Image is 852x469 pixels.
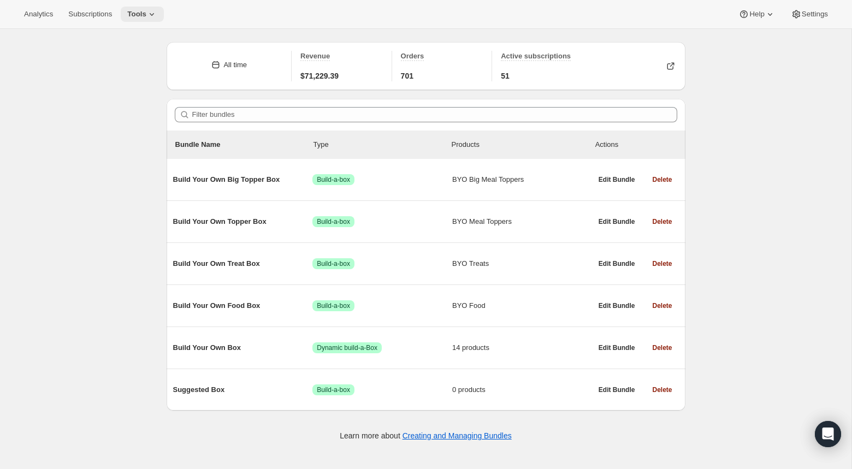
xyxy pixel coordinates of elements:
[802,10,828,19] span: Settings
[340,430,511,441] p: Learn more about
[646,382,678,397] button: Delete
[646,340,678,355] button: Delete
[121,7,164,22] button: Tools
[592,214,642,229] button: Edit Bundle
[173,216,313,227] span: Build Your Own Topper Box
[599,385,635,394] span: Edit Bundle
[452,139,590,150] div: Products
[452,258,592,269] span: BYO Treats
[452,300,592,311] span: BYO Food
[592,382,642,397] button: Edit Bundle
[652,385,672,394] span: Delete
[401,70,413,81] span: 701
[452,174,592,185] span: BYO Big Meal Toppers
[652,301,672,310] span: Delete
[175,139,313,150] p: Bundle Name
[403,431,512,440] a: Creating and Managing Bundles
[595,139,677,150] div: Actions
[599,259,635,268] span: Edit Bundle
[192,107,677,122] input: Filter bundles
[452,384,592,395] span: 0 products
[173,384,313,395] span: Suggested Box
[646,172,678,187] button: Delete
[599,217,635,226] span: Edit Bundle
[646,256,678,271] button: Delete
[317,301,350,310] span: Build-a-box
[592,256,642,271] button: Edit Bundle
[592,172,642,187] button: Edit Bundle
[173,174,313,185] span: Build Your Own Big Topper Box
[652,343,672,352] span: Delete
[749,10,764,19] span: Help
[501,70,510,81] span: 51
[317,259,350,268] span: Build-a-box
[401,52,424,60] span: Orders
[317,385,350,394] span: Build-a-box
[317,175,350,184] span: Build-a-box
[784,7,835,22] button: Settings
[223,60,247,70] div: All time
[646,214,678,229] button: Delete
[599,343,635,352] span: Edit Bundle
[317,217,350,226] span: Build-a-box
[732,7,782,22] button: Help
[173,258,313,269] span: Build Your Own Treat Box
[592,340,642,355] button: Edit Bundle
[599,301,635,310] span: Edit Bundle
[599,175,635,184] span: Edit Bundle
[173,342,313,353] span: Build Your Own Box
[300,52,330,60] span: Revenue
[313,139,452,150] div: Type
[452,216,592,227] span: BYO Meal Toppers
[68,10,112,19] span: Subscriptions
[173,300,313,311] span: Build Your Own Food Box
[317,343,377,352] span: Dynamic build-a-Box
[652,175,672,184] span: Delete
[646,298,678,313] button: Delete
[300,70,339,81] span: $71,229.39
[501,52,571,60] span: Active subscriptions
[592,298,642,313] button: Edit Bundle
[127,10,146,19] span: Tools
[652,259,672,268] span: Delete
[17,7,60,22] button: Analytics
[62,7,119,22] button: Subscriptions
[452,342,592,353] span: 14 products
[24,10,53,19] span: Analytics
[652,217,672,226] span: Delete
[815,421,841,447] div: Open Intercom Messenger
